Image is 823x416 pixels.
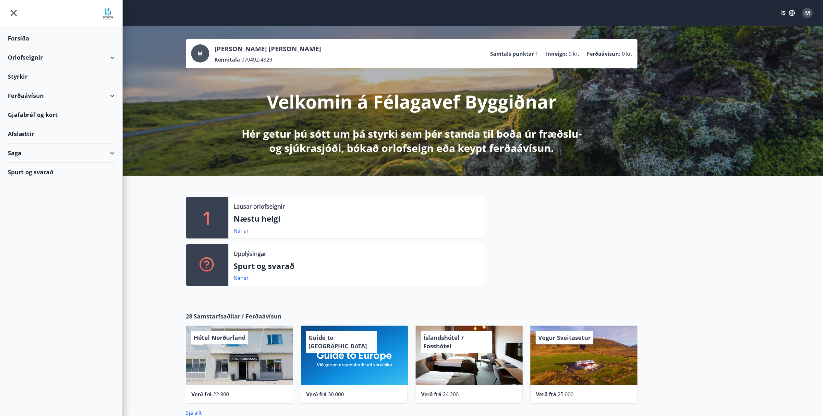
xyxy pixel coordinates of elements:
span: Samstarfsaðilar í Ferðaávísun [194,312,282,320]
span: Verð frá [191,391,212,398]
span: M [198,50,202,57]
span: Verð frá [536,391,556,398]
p: Upplýsingar [234,249,266,258]
p: Samtals punktar [490,50,534,57]
div: Gjafabréf og kort [8,105,115,124]
p: Ferðaávísun : [587,50,621,57]
span: 1 [535,50,538,57]
div: Forsíða [8,29,115,48]
div: Styrkir [8,67,115,86]
p: Hér getur þú sótt um þá styrki sem þér standa til boða úr fræðslu- og sjúkrasjóði, bókað orlofsei... [240,127,583,155]
p: 1 [202,205,212,230]
span: 070492-4829 [241,56,272,63]
div: Spurt og svarað [8,163,115,181]
button: menu [8,7,19,19]
p: Næstu helgi [234,213,479,224]
span: 22.900 [213,391,229,398]
p: Kennitala [214,56,240,63]
div: Orlofseignir [8,48,115,67]
a: Nánar [234,274,249,282]
p: Inneign : [546,50,567,57]
button: ÍS [778,7,798,19]
a: Nánar [234,227,249,234]
span: 0 kr. [622,50,632,57]
span: Vogur Sveitasetur [538,334,591,341]
span: M [805,9,810,17]
div: Afslættir [8,124,115,144]
p: [PERSON_NAME] [PERSON_NAME] [214,44,321,53]
span: 0 kr. [569,50,579,57]
span: 28 [186,312,192,320]
span: 30.000 [328,391,344,398]
img: union_logo [102,7,115,20]
span: Verð frá [306,391,327,398]
span: Verð frá [421,391,442,398]
div: Saga [8,144,115,163]
p: Spurt og svarað [234,260,479,272]
p: Velkomin á Félagavef Byggiðnar [267,89,556,114]
span: 25.000 [558,391,574,398]
span: Íslandshótel / Fosshótel [423,334,464,350]
span: Hótel Norðurland [194,334,246,341]
span: 24.200 [443,391,459,398]
span: Guide to [GEOGRAPHIC_DATA] [309,334,367,350]
p: Lausar orlofseignir [234,202,285,211]
div: Ferðaávísun [8,86,115,105]
button: M [800,5,815,21]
